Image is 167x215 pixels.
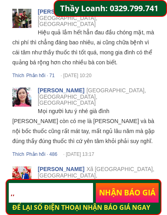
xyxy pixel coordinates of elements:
[12,166,155,185] h5: [PERSON_NAME]
[12,9,155,27] h5: [PERSON_NAME]
[38,8,103,27] span: Huyện [GEOGRAPHIC_DATA], [GEOGRAPHIC_DATA]
[26,72,54,80] div: Phản hồi · 71
[12,88,155,106] h5: [PERSON_NAME]
[12,9,155,82] div: Hiệu quả lắm hết hẳn đau đầu chóng mặt, mà chi phí thì chẳng đáng bao nhiêu, ai cũng chữa bệnh vì...
[26,150,57,159] div: Phản hồi · 486
[96,183,159,203] p: NHẬN BÁO GIÁ
[12,88,155,160] div: Mọi người lưu ý nhé già đình [PERSON_NAME] còn có mẹ là [PERSON_NAME] và bà nội bốc thuốc cũng rấ...
[38,166,154,185] span: Xã [GEOGRAPHIC_DATA], [GEOGRAPHIC_DATA], [GEOGRAPHIC_DATA]
[60,72,91,80] div: · [DATE] 10:20
[60,2,167,15] a: Thầy Loanh: 0329.799.741
[12,72,24,80] div: Thích
[12,203,159,213] h3: ĐỂ LẠI SỐ ĐIỆN THOẠI NHẬN BÁO GIÁ NGAY
[63,150,94,159] div: · [DATE] 13:17
[9,183,93,203] input: Nhập Số điện thoại:
[12,150,24,159] div: Thích
[38,87,146,106] span: [GEOGRAPHIC_DATA], [GEOGRAPHIC_DATA], [GEOGRAPHIC_DATA]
